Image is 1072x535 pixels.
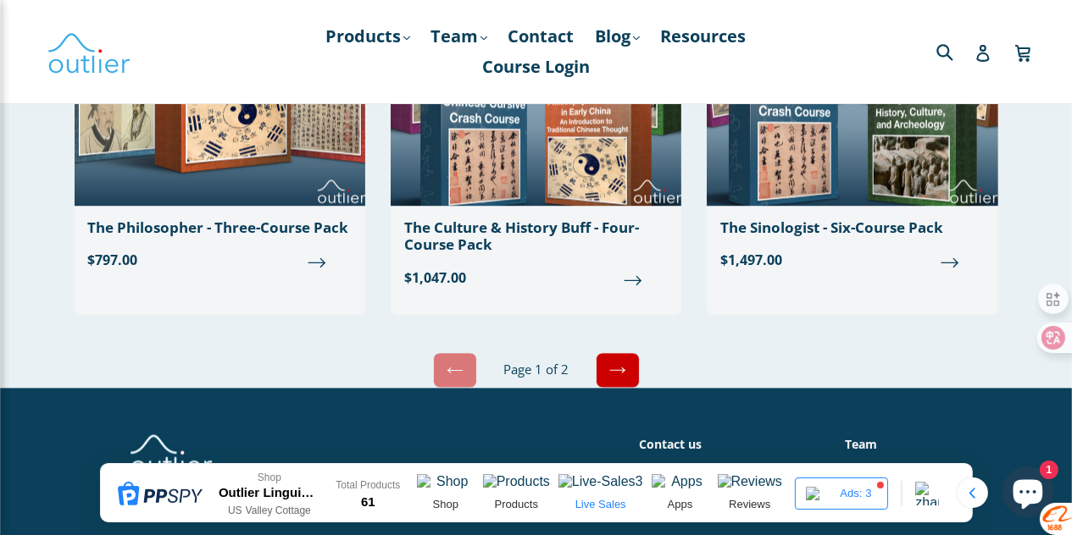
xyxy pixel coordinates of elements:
[997,466,1058,521] inbox-online-store-chat: Shopify online store chat
[480,360,592,379] li: Page 1 of 2
[88,219,352,236] div: The Philosopher - Three-Course Pack
[47,27,131,76] img: Outlier Linguistics
[587,21,648,52] a: Blog
[404,267,668,288] span: $1,047.00
[720,250,984,270] span: $1,497.00
[640,436,703,452] a: Contact us
[318,21,419,52] a: Products
[720,219,984,236] div: The Sinologist - Six-Course Pack
[404,219,668,254] div: The Culture & History Buff - Four-Course Pack
[423,21,496,52] a: Team
[653,21,755,52] a: Resources
[500,21,583,52] a: Contact
[474,52,598,82] a: Course Login
[846,436,878,452] a: Team
[932,34,979,69] input: Search
[88,250,352,270] span: $797.00
[640,460,720,476] a: Privacy Policy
